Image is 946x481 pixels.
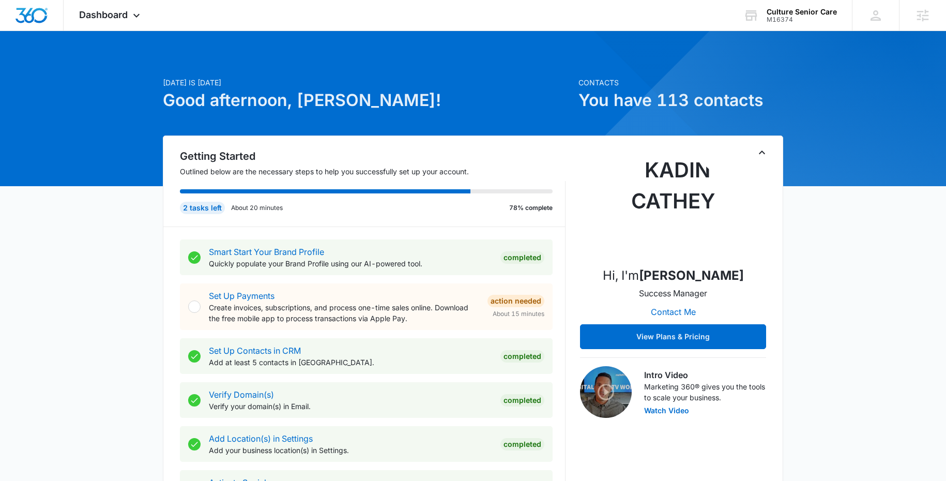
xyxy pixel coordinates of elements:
p: Contacts [578,77,783,88]
p: Success Manager [639,287,707,299]
p: Add your business location(s) in Settings. [209,445,492,456]
h2: Getting Started [180,148,566,164]
p: Create invoices, subscriptions, and process one-time sales online. Download the free mobile app t... [209,302,479,324]
button: View Plans & Pricing [580,324,766,349]
a: Set Up Contacts in CRM [209,345,301,356]
h1: Good afternoon, [PERSON_NAME]! [163,88,572,113]
img: logo_orange.svg [17,17,25,25]
div: v 4.0.25 [29,17,51,25]
a: Set Up Payments [209,291,274,301]
h3: Intro Video [644,369,766,381]
p: Outlined below are the necessary steps to help you successfully set up your account. [180,166,566,177]
img: tab_domain_overview_orange.svg [28,60,36,68]
span: Dashboard [79,9,128,20]
p: [DATE] is [DATE] [163,77,572,88]
div: Action Needed [487,295,544,307]
button: Watch Video [644,407,689,414]
span: About 15 minutes [493,309,544,319]
img: tab_keywords_by_traffic_grey.svg [103,60,111,68]
p: 78% complete [509,203,553,213]
div: Domain Overview [39,61,93,68]
div: account name [767,8,837,16]
div: account id [767,16,837,23]
p: About 20 minutes [231,203,283,213]
button: Contact Me [640,299,706,324]
p: Hi, I'm [603,266,744,285]
div: Completed [500,350,544,363]
a: Verify Domain(s) [209,389,274,400]
strong: [PERSON_NAME] [639,268,744,283]
button: Toggle Collapse [756,146,768,159]
img: Intro Video [580,366,632,418]
div: Keywords by Traffic [114,61,174,68]
div: Completed [500,438,544,450]
a: Smart Start Your Brand Profile [209,247,324,257]
div: Completed [500,251,544,264]
p: Add at least 5 contacts in [GEOGRAPHIC_DATA]. [209,357,492,368]
img: website_grey.svg [17,27,25,35]
h1: You have 113 contacts [578,88,783,113]
p: Marketing 360® gives you the tools to scale your business. [644,381,766,403]
img: Kadin Cathey [621,155,725,258]
p: Verify your domain(s) in Email. [209,401,492,412]
div: 2 tasks left [180,202,225,214]
a: Add Location(s) in Settings [209,433,313,444]
p: Quickly populate your Brand Profile using our AI-powered tool. [209,258,492,269]
div: Domain: [DOMAIN_NAME] [27,27,114,35]
div: Completed [500,394,544,407]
